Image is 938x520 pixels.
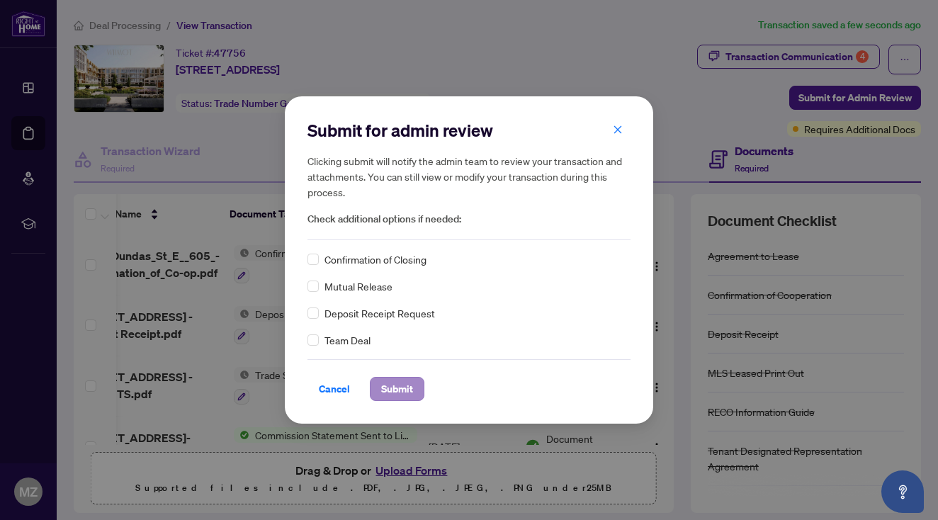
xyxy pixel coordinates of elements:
span: Deposit Receipt Request [324,305,435,321]
h5: Clicking submit will notify the admin team to review your transaction and attachments. You can st... [307,153,631,200]
h2: Submit for admin review [307,119,631,142]
span: Confirmation of Closing [324,251,426,267]
button: Submit [370,377,424,401]
span: close [613,125,623,135]
button: Cancel [307,377,361,401]
span: Check additional options if needed: [307,211,631,227]
span: Team Deal [324,332,371,348]
span: Mutual Release [324,278,392,294]
span: Cancel [319,378,350,400]
span: Submit [381,378,413,400]
button: Open asap [881,470,924,513]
